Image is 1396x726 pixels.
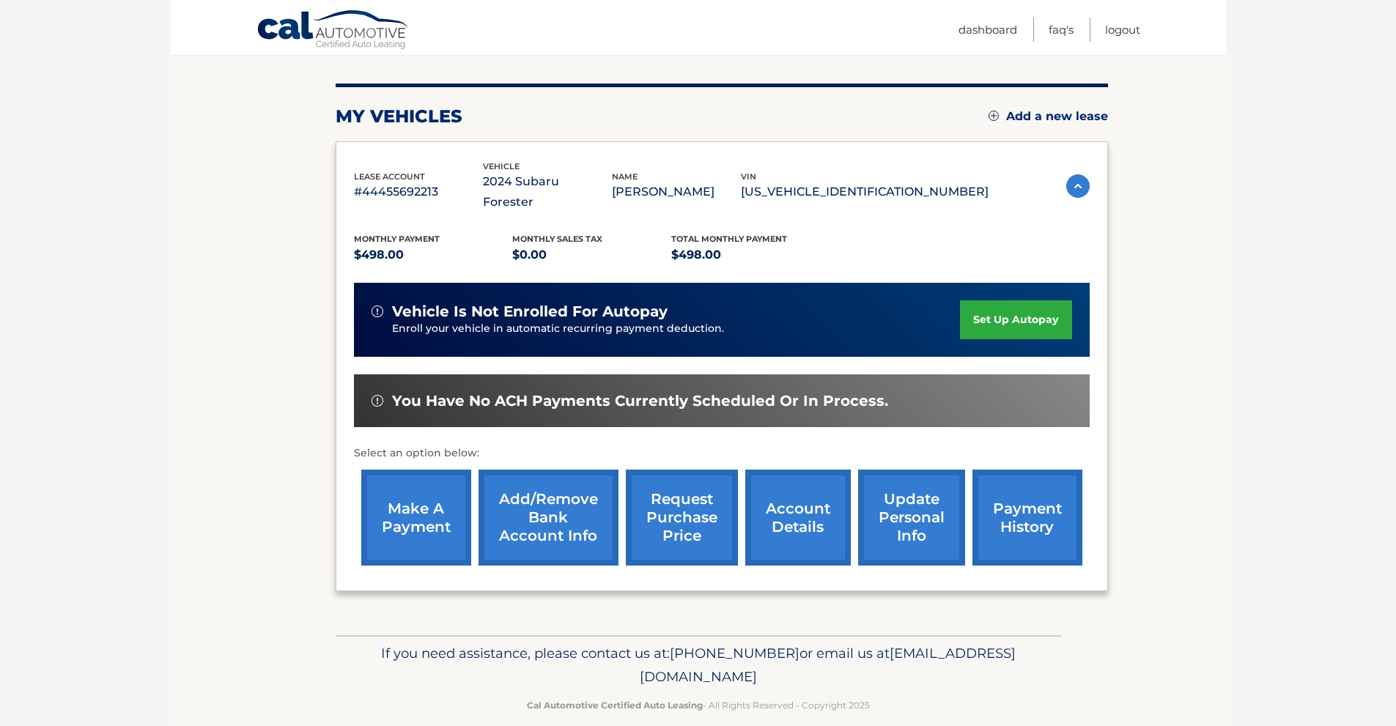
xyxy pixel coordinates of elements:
p: - All Rights Reserved - Copyright 2025 [345,697,1052,713]
span: Total Monthly Payment [671,234,787,244]
a: payment history [972,470,1082,566]
a: Add a new lease [989,109,1108,124]
span: vin [741,171,756,182]
img: accordion-active.svg [1066,174,1090,198]
a: account details [745,470,851,566]
img: alert-white.svg [372,395,383,407]
p: Enroll your vehicle in automatic recurring payment deduction. [392,321,961,337]
span: You have no ACH payments currently scheduled or in process. [392,392,888,410]
p: 2024 Subaru Forester [483,171,612,212]
a: Add/Remove bank account info [479,470,618,566]
span: Monthly Payment [354,234,440,244]
strong: Cal Automotive Certified Auto Leasing [527,700,703,711]
p: If you need assistance, please contact us at: or email us at [345,642,1052,689]
span: [PHONE_NUMBER] [670,645,799,662]
a: FAQ's [1049,18,1074,42]
p: $0.00 [512,245,671,265]
img: alert-white.svg [372,305,383,317]
a: Cal Automotive [256,10,410,52]
p: Select an option below: [354,445,1090,462]
span: lease account [354,171,425,182]
p: #44455692213 [354,182,483,202]
a: Logout [1105,18,1140,42]
img: add.svg [989,111,999,121]
a: update personal info [858,470,965,566]
h2: my vehicles [336,105,462,127]
p: [US_VEHICLE_IDENTIFICATION_NUMBER] [741,182,989,202]
span: [EMAIL_ADDRESS][DOMAIN_NAME] [640,645,1016,685]
p: $498.00 [354,245,513,265]
span: Monthly sales Tax [512,234,602,244]
span: name [612,171,638,182]
span: vehicle [483,161,520,171]
p: $498.00 [671,245,830,265]
p: [PERSON_NAME] [612,182,741,202]
a: make a payment [361,470,471,566]
span: vehicle is not enrolled for autopay [392,303,668,321]
a: set up autopay [960,300,1071,339]
a: Dashboard [959,18,1017,42]
a: request purchase price [626,470,738,566]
